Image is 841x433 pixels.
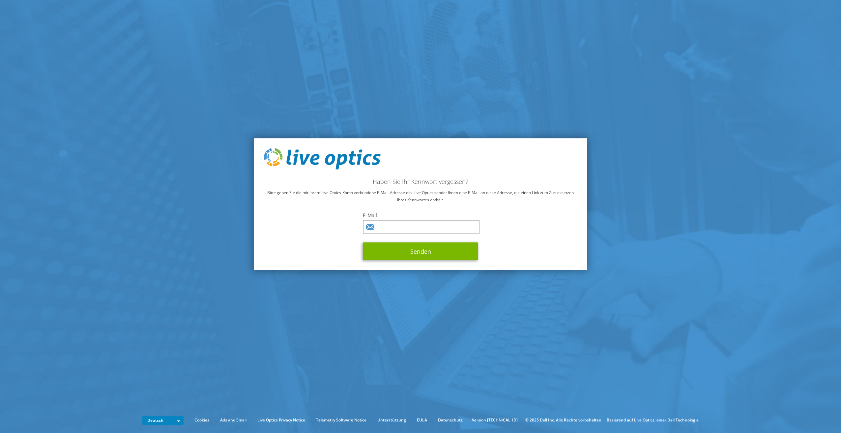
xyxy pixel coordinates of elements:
a: Telemetry Software Notice [311,417,371,424]
a: Cookies [189,417,214,424]
img: live_optics_svg.svg [264,148,381,170]
a: Ads and Email [215,417,251,424]
button: Senden [363,243,478,260]
h2: Haben Sie Ihr Kennwort vergessen? [264,178,577,185]
a: Live Optics Privacy Notice [252,417,310,424]
a: Datenschutz [433,417,468,424]
li: Basierend auf Live Optics, einer Dell Technologie [607,417,699,424]
p: Bitte geben Sie die mit Ihrem Live Optics-Konto verbundene E-Mail-Adresse ein. Live Optics sendet... [264,189,577,204]
a: Unterstützung [372,417,411,424]
li: © 2025 Dell Inc. Alle Rechte vorbehalten. [522,417,606,424]
a: EULA [412,417,432,424]
li: Version [TECHNICAL_ID] [469,417,521,424]
label: E-Mail [363,212,478,218]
